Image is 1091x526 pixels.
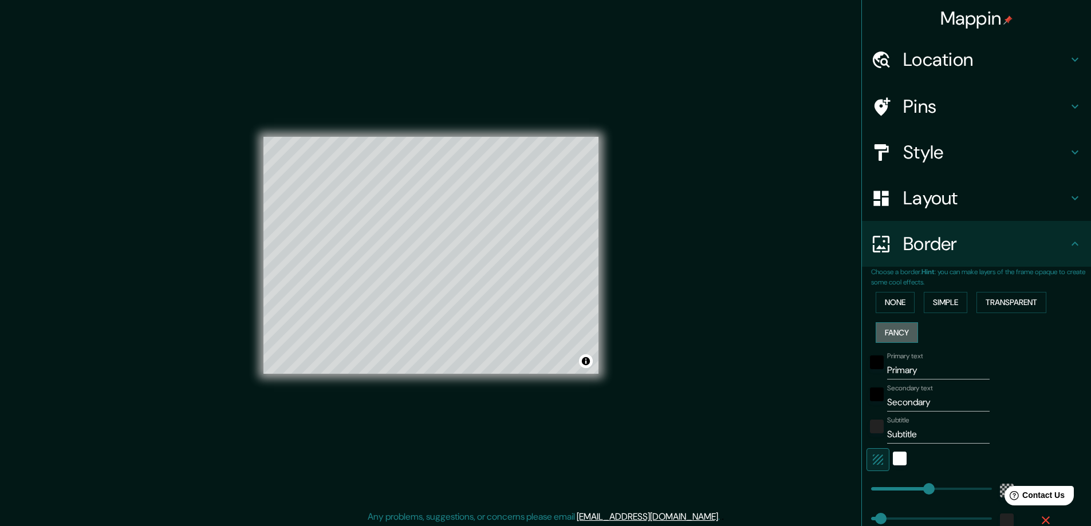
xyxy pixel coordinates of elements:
button: Toggle attribution [579,354,593,368]
button: color-222222 [870,420,884,433]
div: Location [862,37,1091,82]
p: Choose a border. : you can make layers of the frame opaque to create some cool effects. [871,267,1091,287]
div: . [722,510,724,524]
div: Pins [862,84,1091,129]
button: None [876,292,915,313]
h4: Location [903,48,1068,71]
label: Secondary text [887,383,933,393]
img: pin-icon.png [1003,15,1013,25]
div: . [720,510,722,524]
h4: Border [903,232,1068,255]
h4: Style [903,141,1068,164]
button: black [870,355,884,369]
h4: Pins [903,95,1068,118]
button: Fancy [876,322,918,343]
a: [EMAIL_ADDRESS][DOMAIN_NAME] [577,511,718,523]
p: Any problems, suggestions, or concerns please email . [368,510,720,524]
b: Hint [921,267,935,276]
label: Subtitle [887,416,909,425]
div: Style [862,129,1091,175]
button: black [870,387,884,401]
iframe: Help widget launcher [989,481,1078,513]
div: Layout [862,175,1091,221]
button: Simple [924,292,967,313]
button: white [893,452,907,465]
button: Transparent [976,292,1046,313]
h4: Mappin [940,7,1013,30]
h4: Layout [903,187,1068,209]
label: Primary text [887,351,923,361]
div: Border [862,221,1091,267]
